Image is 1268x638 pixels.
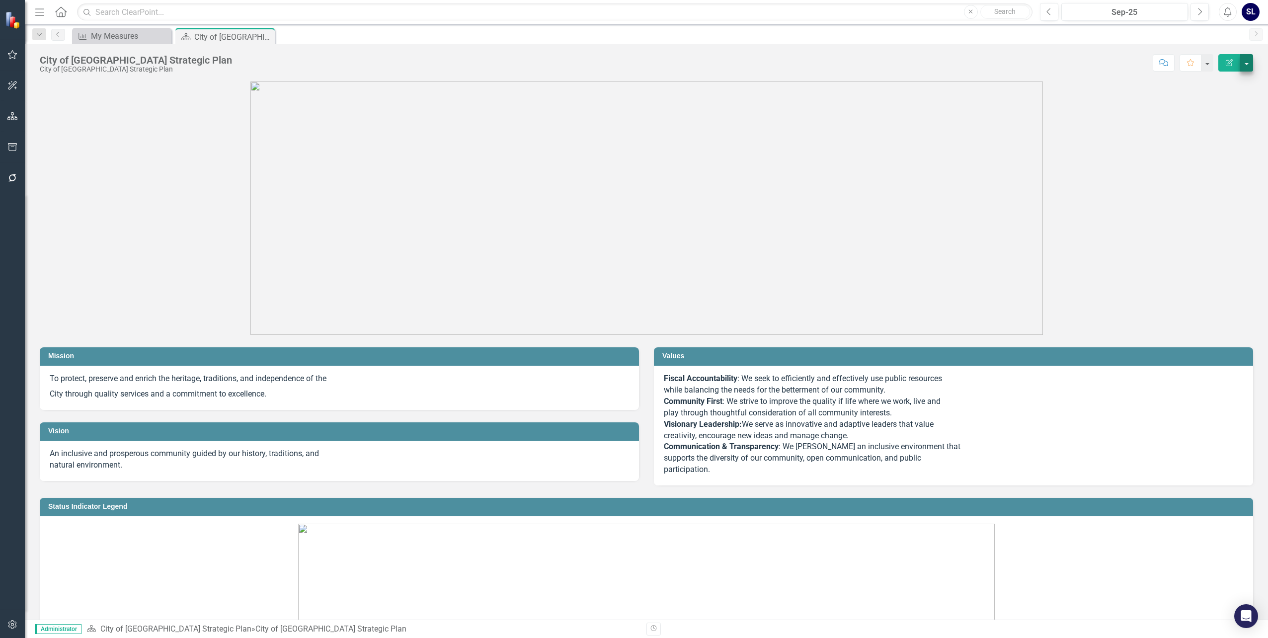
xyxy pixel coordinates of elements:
button: Sep-25 [1061,3,1188,21]
div: City of [GEOGRAPHIC_DATA] Strategic Plan [194,31,272,43]
div: My Measures [91,30,169,42]
div: » [86,624,639,635]
button: SL [1242,3,1260,21]
p: To protect, preserve and enrich the heritage, traditions, and independence of the [50,373,629,387]
h3: Status Indicator Legend [48,503,1248,510]
div: City of [GEOGRAPHIC_DATA] Strategic Plan [40,55,232,66]
span: Administrator [35,624,81,634]
p: : We seek to efficiently and effectively use public resources while balancing the needs for the b... [664,373,1243,476]
input: Search ClearPoint... [77,3,1032,21]
b: Visionary Leadership: [664,419,742,429]
img: ClearPoint Strategy [5,11,22,28]
p: An inclusive and prosperous community guided by our history, traditions, and natural environment. [50,448,629,471]
b: Community First [664,397,722,406]
button: Search [980,5,1030,19]
span: Search [994,7,1016,15]
div: Sep-25 [1065,6,1185,18]
h3: Vision [48,427,634,435]
div: City of [GEOGRAPHIC_DATA] Strategic Plan [40,66,232,73]
a: My Measures [75,30,169,42]
p: City through quality services and a commitment to excellence. [50,387,629,400]
h3: Mission [48,352,634,360]
div: City of [GEOGRAPHIC_DATA] Strategic Plan [255,624,406,634]
a: City of [GEOGRAPHIC_DATA] Strategic Plan [100,624,251,634]
img: mceclip0%20v5.png [250,81,1043,335]
b: Fiscal Accountability [664,374,737,383]
h3: Values [662,352,1248,360]
b: Communication & Transparency [664,442,779,451]
div: Open Intercom Messenger [1234,604,1258,628]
